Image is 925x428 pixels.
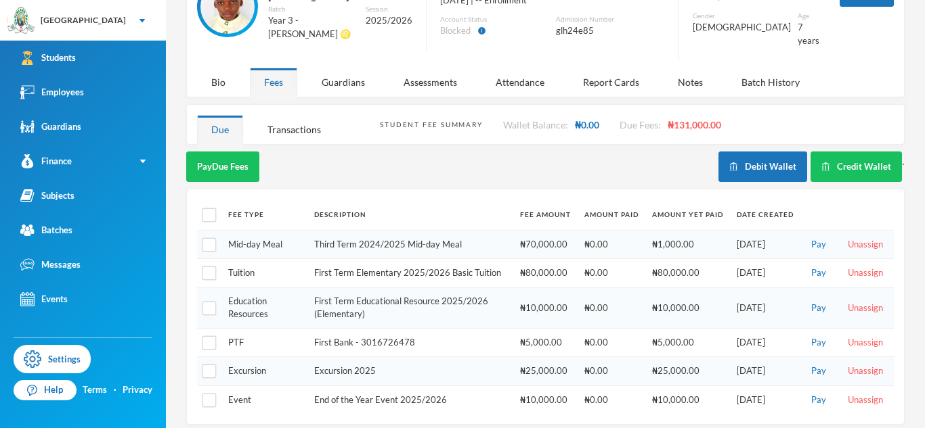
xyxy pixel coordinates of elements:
[807,237,830,252] button: Pay
[14,380,77,400] a: Help
[730,357,800,386] td: [DATE]
[668,119,721,130] span: ₦131,000.00
[569,68,653,97] div: Report Cards
[578,328,645,357] td: ₦0.00
[307,230,513,259] td: Third Term 2024/2025 Mid-day Meal
[727,68,814,97] div: Batch History
[575,119,599,130] span: ₦0.00
[221,199,307,230] th: Fee Type
[221,230,307,259] td: Mid-day Meal
[307,328,513,357] td: First Bank - 3016726478
[380,120,482,130] div: Student Fee Summary
[578,357,645,386] td: ₦0.00
[807,301,830,316] button: Pay
[307,199,513,230] th: Description
[645,328,730,357] td: ₦5,000.00
[20,85,84,99] div: Employees
[730,199,800,230] th: Date Created
[807,393,830,408] button: Pay
[645,199,730,230] th: Amount Yet Paid
[268,4,356,14] div: Batch
[307,357,513,386] td: Excursion 2025
[807,364,830,379] button: Pay
[798,11,819,21] div: Age
[513,199,578,230] th: Fee Amount
[221,328,307,357] td: PTF
[844,301,887,316] button: Unassign
[730,385,800,414] td: [DATE]
[730,287,800,328] td: [DATE]
[844,237,887,252] button: Unassign
[14,345,91,373] a: Settings
[513,328,578,357] td: ₦5,000.00
[645,259,730,288] td: ₦80,000.00
[693,11,791,21] div: Gender
[730,230,800,259] td: [DATE]
[221,385,307,414] td: Event
[556,24,665,38] div: glh24e85
[20,223,72,237] div: Batches
[578,259,645,288] td: ₦0.00
[307,259,513,288] td: First Term Elementary 2025/2026 Basic Tuition
[366,4,412,14] div: Session
[578,230,645,259] td: ₦0.00
[221,287,307,328] td: Education Resources
[645,230,730,259] td: ₦1,000.00
[389,68,471,97] div: Assessments
[123,383,152,397] a: Privacy
[620,119,661,130] span: Due Fees:
[41,14,126,26] div: [GEOGRAPHIC_DATA]
[811,151,902,182] button: Credit Wallet
[307,385,513,414] td: End of the Year Event 2025/2026
[250,68,297,97] div: Fees
[503,119,568,130] span: Wallet Balance:
[83,383,107,397] a: Terms
[7,7,35,34] img: logo
[718,151,905,182] div: `
[253,115,335,144] div: Transactions
[844,393,887,408] button: Unassign
[645,385,730,414] td: ₦10,000.00
[20,51,76,65] div: Students
[578,199,645,230] th: Amount Paid
[578,287,645,328] td: ₦0.00
[20,189,74,203] div: Subjects
[807,335,830,350] button: Pay
[20,120,81,134] div: Guardians
[20,154,72,168] div: Finance
[513,230,578,259] td: ₦70,000.00
[664,68,717,97] div: Notes
[221,259,307,288] td: Tuition
[307,68,379,97] div: Guardians
[513,357,578,386] td: ₦25,000.00
[20,292,68,306] div: Events
[718,151,807,182] button: Debit Wallet
[114,383,116,397] div: ·
[477,26,486,35] i: info
[513,259,578,288] td: ₦80,000.00
[844,335,887,350] button: Unassign
[844,266,887,281] button: Unassign
[20,258,81,272] div: Messages
[481,68,559,97] div: Attendance
[440,14,549,24] div: Account Status
[556,14,665,24] div: Admission Number
[513,385,578,414] td: ₦10,000.00
[366,14,412,28] div: 2025/2026
[730,259,800,288] td: [DATE]
[440,24,471,38] span: Blocked
[645,357,730,386] td: ₦25,000.00
[645,287,730,328] td: ₦10,000.00
[197,68,240,97] div: Bio
[197,115,243,144] div: Due
[844,364,887,379] button: Unassign
[798,21,819,47] div: 7 years
[268,14,356,41] div: Year 3 - [PERSON_NAME] ♌️
[693,21,791,34] div: [DEMOGRAPHIC_DATA]
[807,266,830,281] button: Pay
[307,287,513,328] td: First Term Educational Resource 2025/2026 (Elementary)
[513,287,578,328] td: ₦10,000.00
[578,385,645,414] td: ₦0.00
[730,328,800,357] td: [DATE]
[186,151,259,182] button: PayDue Fees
